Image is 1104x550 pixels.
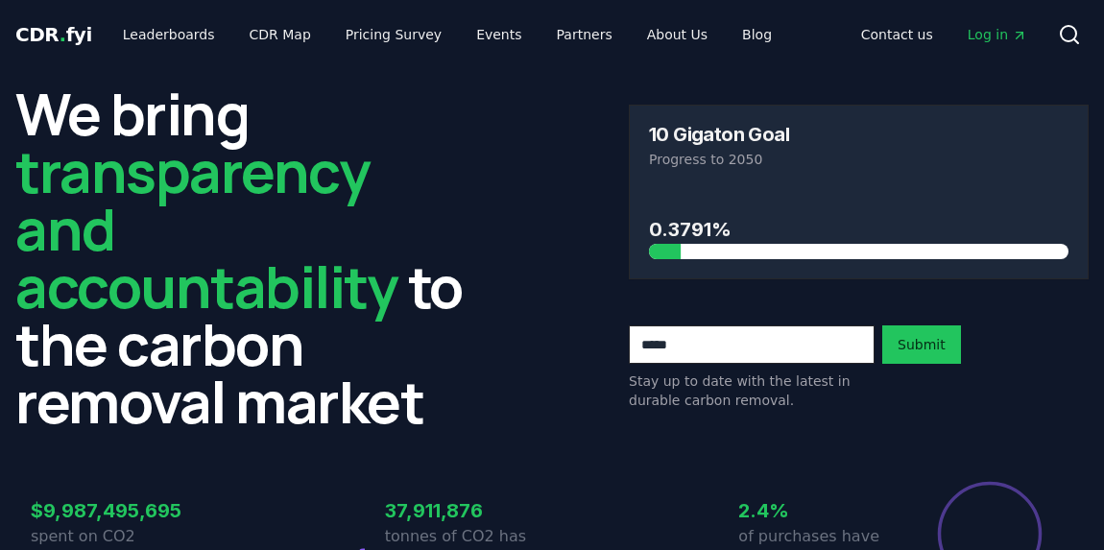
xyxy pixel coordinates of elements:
[846,17,948,52] a: Contact us
[649,150,1068,169] p: Progress to 2050
[846,17,1043,52] nav: Main
[108,17,230,52] a: Leaderboards
[60,23,66,46] span: .
[461,17,537,52] a: Events
[330,17,457,52] a: Pricing Survey
[738,496,905,525] h3: 2.4%
[15,132,397,325] span: transparency and accountability
[385,496,552,525] h3: 37,911,876
[632,17,723,52] a: About Us
[952,17,1043,52] a: Log in
[234,17,326,52] a: CDR Map
[649,125,789,144] h3: 10 Gigaton Goal
[882,325,961,364] button: Submit
[15,21,92,48] a: CDR.fyi
[31,496,198,525] h3: $9,987,495,695
[727,17,787,52] a: Blog
[15,23,92,46] span: CDR fyi
[629,371,875,410] p: Stay up to date with the latest in durable carbon removal.
[968,25,1027,44] span: Log in
[649,215,1068,244] h3: 0.3791%
[15,84,475,430] h2: We bring to the carbon removal market
[108,17,787,52] nav: Main
[541,17,628,52] a: Partners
